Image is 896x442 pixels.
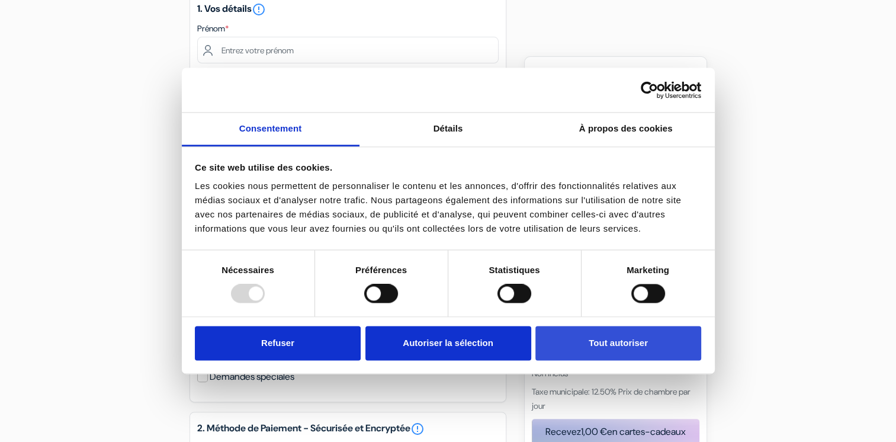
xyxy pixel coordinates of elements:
button: Tout autoriser [535,326,701,360]
div: Ce site web utilise des cookies. [195,161,701,175]
a: Consentement [182,113,359,146]
a: error_outline [410,422,425,436]
span: Taxe municipale: 12.50% Prix de chambre par jour [532,386,691,411]
span: 1,00 € [581,425,607,438]
a: Détails [359,113,537,146]
label: Prénom [197,23,229,35]
label: Demandes spéciales [210,369,294,385]
strong: Nécessaires [221,265,274,275]
strong: Statistiques [489,265,539,275]
strong: Marketing [627,265,669,275]
strong: Préférences [355,265,407,275]
i: error_outline [252,2,266,17]
h5: 2. Méthode de Paiement - Sécurisée et Encryptée [197,422,499,436]
h5: 1. Vos détails [197,2,499,17]
button: Autoriser la sélection [365,326,531,360]
a: error_outline [252,2,266,15]
h5: Détails de la réservation [532,66,699,85]
a: Usercentrics Cookiebot - opens in a new window [598,81,701,99]
div: Les cookies nous permettent de personnaliser le contenu et les annonces, d'offrir des fonctionnal... [195,179,701,236]
a: À propos des cookies [537,113,715,146]
input: Entrez votre prénom [197,37,499,63]
button: Refuser [195,326,361,360]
